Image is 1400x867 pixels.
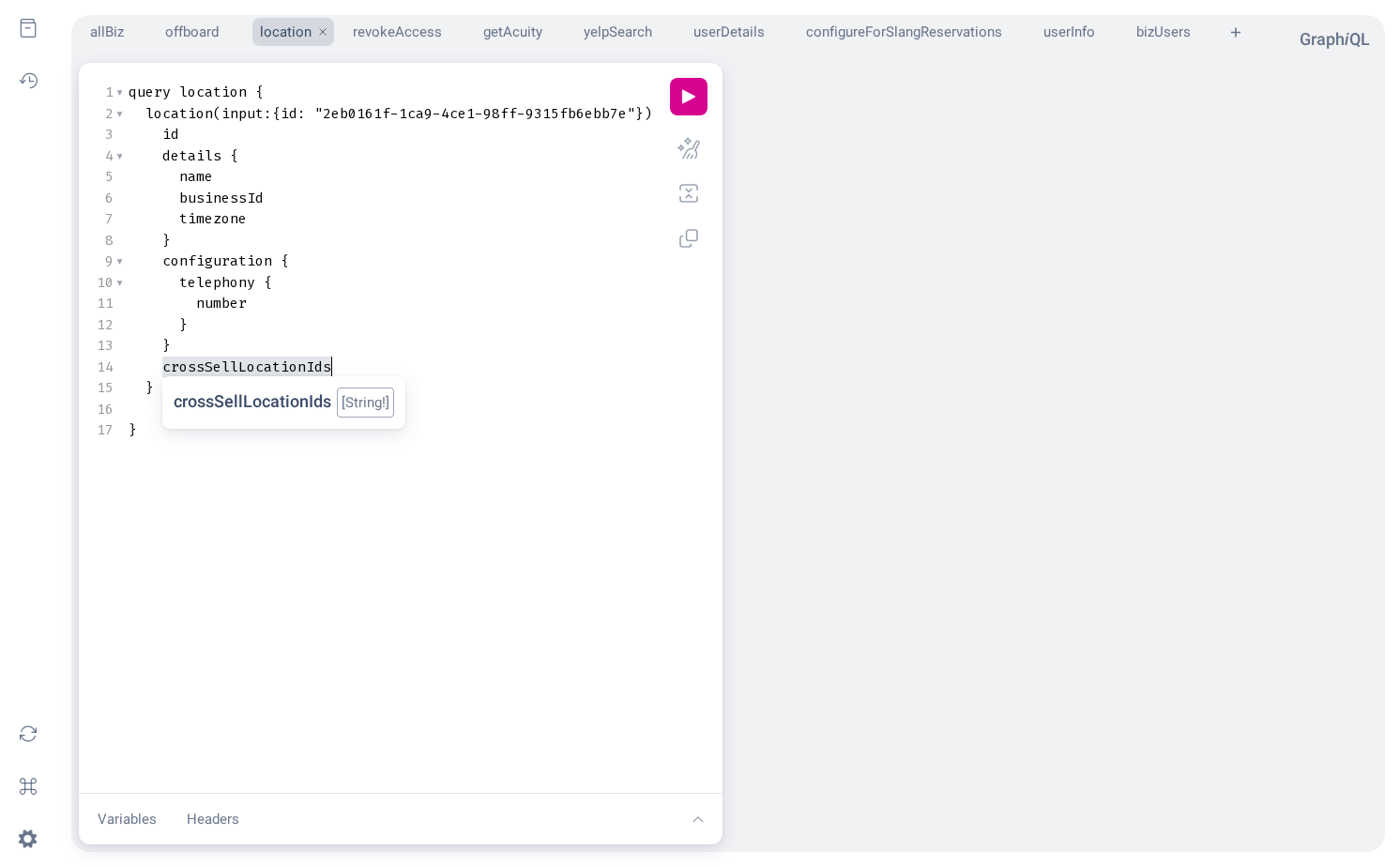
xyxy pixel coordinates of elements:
span: input [221,104,264,123]
button: Open settings dialog [8,818,49,859]
div: 9 [94,251,114,272]
span: configuration [162,251,272,270]
span: telephony [179,273,255,292]
span: ( [213,104,221,123]
span: } [145,378,154,397]
div: 13 [94,335,114,357]
div: 11 [94,293,114,314]
button: Headers [175,801,251,838]
a: crossSellLocationIds [174,388,331,414]
div: 2 [94,103,114,125]
span: name [179,167,213,186]
div: 3 [94,124,114,145]
button: allBiz [83,18,124,47]
span: }) [635,104,652,123]
div: 5 [94,166,114,188]
span: details [162,146,221,165]
span: crossSellLocationIds [162,357,331,376]
button: Re-fetch GraphQL schema [8,713,49,754]
button: configureForSlangReservations [799,18,1002,47]
span: id [162,125,179,144]
div: 8 [94,230,114,251]
span: { [281,251,289,270]
a: String [345,394,382,411]
button: Prettify query (Shift-Ctrl-P) [670,129,708,167]
span: id [281,104,297,123]
button: Show Documentation Explorer [8,8,49,49]
em: i [1345,29,1349,49]
span: } [129,420,137,439]
div: 17 [94,419,114,441]
span: query [129,83,171,101]
button: offboard [158,18,219,47]
span: :{ [264,104,281,123]
a: GraphiQL [1300,29,1370,49]
span: { [264,273,272,292]
button: Copy query (Shift-Ctrl-C) [670,220,708,257]
div: 4 [94,145,114,167]
div: 15 [94,377,114,399]
span: { [255,83,264,101]
button: Merge fragments into query (Shift-Ctrl-M) [670,175,708,212]
button: userInfo [1036,18,1095,47]
button: getAcuity [476,18,542,47]
button: Variables [86,801,168,838]
button: Close Tab [312,18,334,47]
div: 14 [94,357,114,378]
span: businessId [179,189,264,207]
ul: Select active operation [71,7,1258,58]
section: Query Editor [79,63,723,794]
button: revokeAccess [345,18,442,47]
div: Editor Commands [670,78,708,778]
button: Show History [8,60,49,101]
div: 12 [94,314,114,336]
button: bizUsers [1129,18,1191,47]
span: location [179,83,247,101]
button: yelpSearch [576,18,652,47]
span: location [145,104,213,123]
section: Result Window [734,63,1377,844]
span: } [179,315,188,334]
div: 10 [94,272,114,294]
div: 1 [94,82,114,103]
button: Execute query (Ctrl-Enter) [670,78,708,115]
span: } [162,336,171,355]
button: userDetails [686,18,765,47]
span: [ ! ] [337,388,394,418]
button: Open short keys dialog [8,766,49,807]
div: location [71,63,1385,852]
span: number [196,294,247,312]
span: "2eb0161f-1ca9-4ce1-98ff-9315fb6ebb7e" [314,104,635,123]
button: Add tab [1225,21,1247,43]
span: } [162,231,171,250]
span: : [297,104,306,123]
span: timezone [179,209,247,228]
span: { [230,146,238,165]
button: Show editor tools [681,801,715,838]
div: 16 [94,399,114,420]
button: location [252,18,312,47]
div: 6 [94,188,114,209]
div: 7 [94,208,114,230]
